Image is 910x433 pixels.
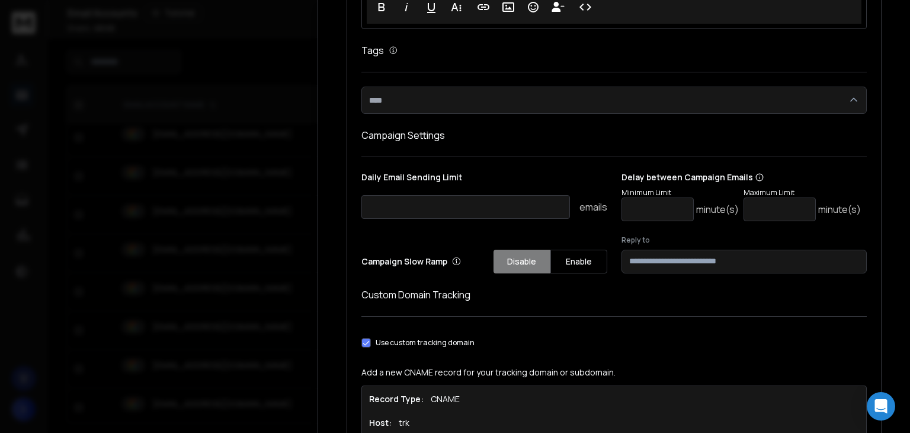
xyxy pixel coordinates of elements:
[361,367,867,378] p: Add a new CNAME record for your tracking domain or subdomain.
[867,392,895,421] div: Open Intercom Messenger
[621,188,739,198] p: Minimum Limit
[696,202,739,216] p: minute(s)
[369,417,392,429] h1: Host:
[361,256,461,268] p: Campaign Slow Ramp
[494,250,550,273] button: Disable
[399,417,409,429] p: trk
[361,288,867,302] h1: Custom Domain Tracking
[361,43,384,58] h1: Tags
[550,250,607,273] button: Enable
[744,188,861,198] p: Maximum Limit
[369,393,424,405] h1: Record Type:
[361,171,607,188] p: Daily Email Sending Limit
[621,171,861,183] p: Delay between Campaign Emails
[579,200,607,214] p: emails
[621,235,867,245] label: Reply to
[376,338,475,348] label: Use custom tracking domain
[361,128,867,142] h1: Campaign Settings
[431,393,460,405] p: CNAME
[818,202,861,216] p: minute(s)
